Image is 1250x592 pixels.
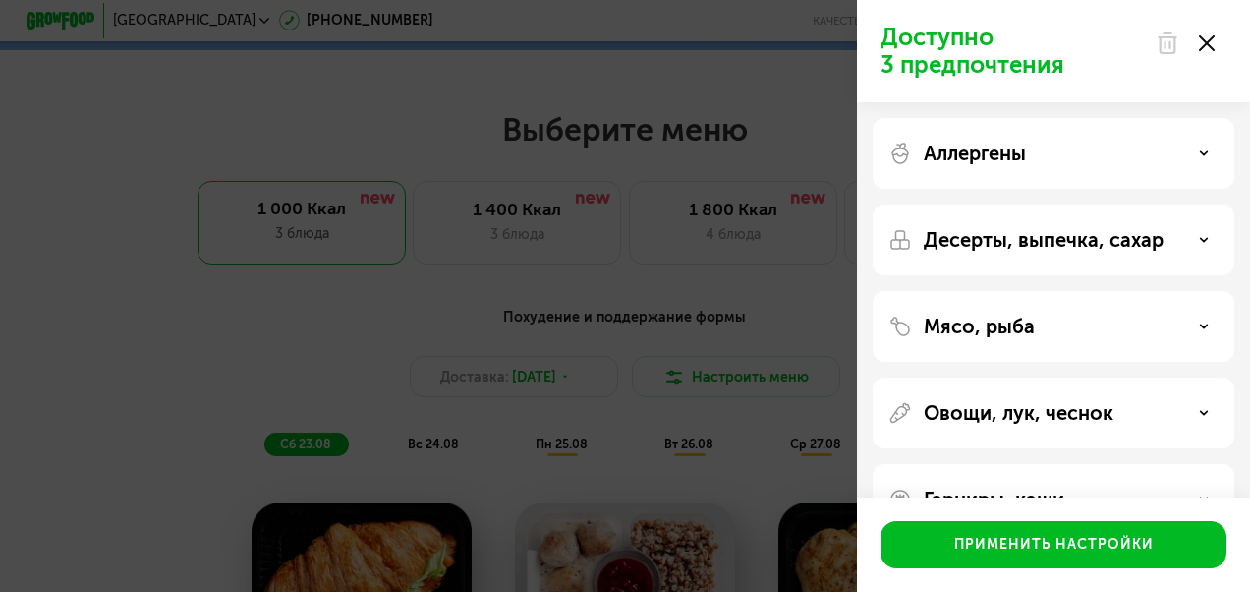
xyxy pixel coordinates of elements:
[924,401,1113,425] p: Овощи, лук, чеснок
[924,488,1064,511] p: Гарниры, каши
[881,24,1144,79] p: Доступно 3 предпочтения
[954,535,1154,555] div: Применить настройки
[924,315,1035,338] p: Мясо, рыба
[924,142,1026,165] p: Аллергены
[924,228,1164,252] p: Десерты, выпечка, сахар
[881,521,1226,568] button: Применить настройки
